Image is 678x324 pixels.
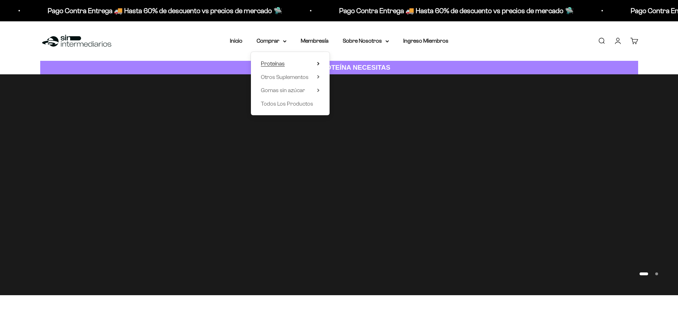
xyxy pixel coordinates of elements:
[261,87,305,93] span: Gomas sin azúcar
[261,59,320,68] summary: Proteínas
[288,64,390,71] strong: CUANTA PROTEÍNA NECESITAS
[40,61,638,75] a: CUANTA PROTEÍNA NECESITAS
[261,99,320,108] a: Todos Los Productos
[42,5,277,16] p: Pago Contra Entrega 🚚 Hasta 60% de descuento vs precios de mercado 🛸
[257,36,287,46] summary: Comprar
[261,86,320,95] summary: Gomas sin azúcar
[261,101,313,107] span: Todos Los Productos
[343,36,389,46] summary: Sobre Nosotros
[230,38,242,44] a: Inicio
[403,38,448,44] a: Ingreso Miembros
[301,38,329,44] a: Membresía
[261,60,285,67] span: Proteínas
[261,73,320,82] summary: Otros Suplementos
[261,74,309,80] span: Otros Suplementos
[333,5,568,16] p: Pago Contra Entrega 🚚 Hasta 60% de descuento vs precios de mercado 🛸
